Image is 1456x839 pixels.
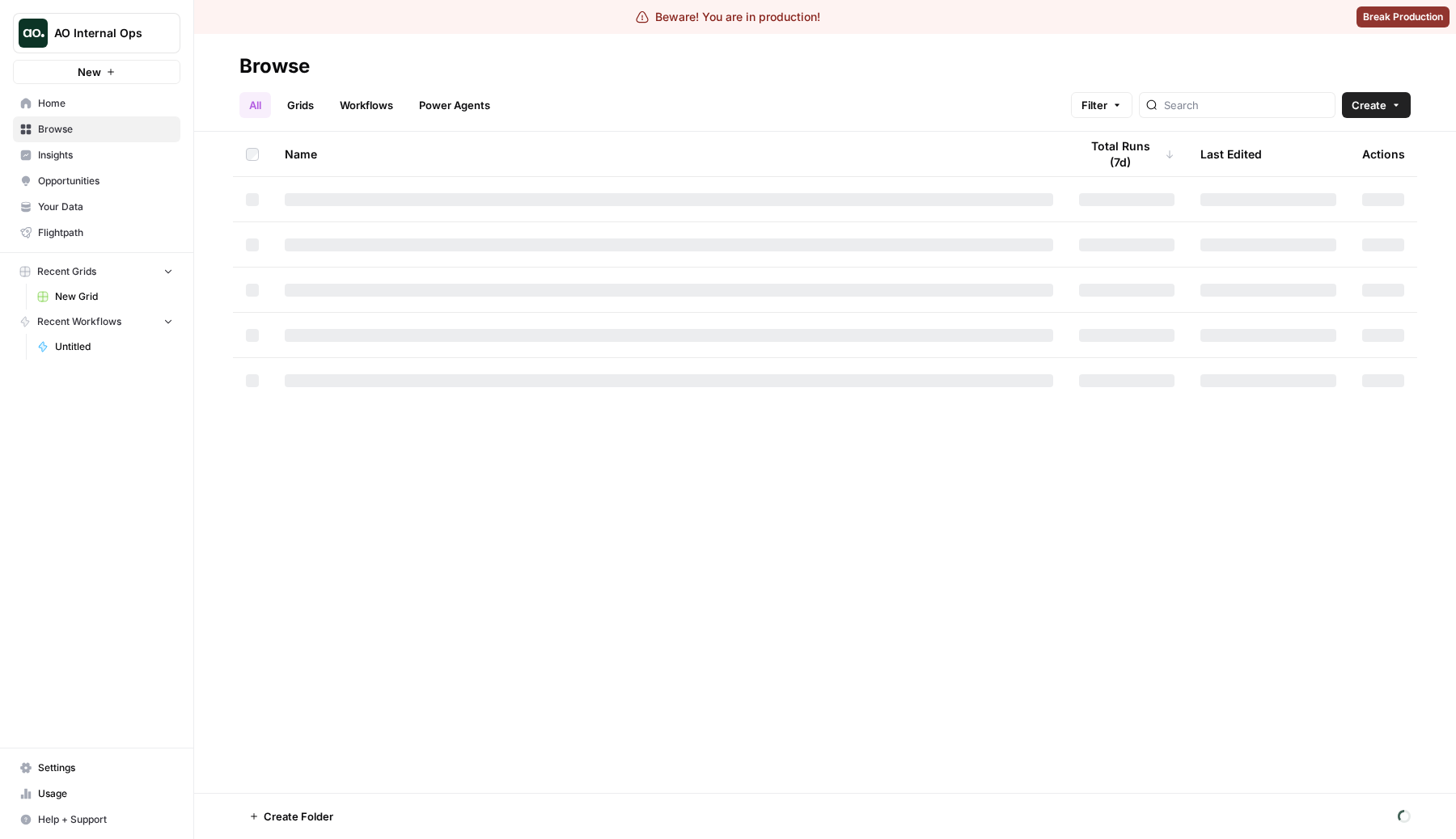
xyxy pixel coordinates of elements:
[13,13,180,53] button: Workspace: AO Internal Ops
[330,92,403,118] a: Workflows
[409,92,500,118] a: Power Agents
[13,220,180,246] a: Flightpath
[239,53,310,79] div: Browse
[636,9,820,25] div: Beware! You are in production!
[13,755,180,781] a: Settings
[13,116,180,142] a: Browse
[13,194,180,220] a: Your Data
[54,25,152,41] span: AO Internal Ops
[1342,92,1411,118] button: Create
[38,148,173,162] span: Insights
[55,289,173,304] span: New Grid
[277,92,324,118] a: Grids
[239,803,343,829] button: Create Folder
[38,226,173,240] span: Flightpath
[38,786,173,801] span: Usage
[13,259,180,284] button: Recent Grids
[13,310,180,334] button: Recent Workflows
[1079,132,1175,176] div: Total Runs (7d)
[13,781,180,807] a: Usage
[30,284,180,310] a: New Grid
[78,64,101,80] span: New
[55,339,173,354] span: Untitled
[1164,97,1328,113] input: Search
[37,314,121,329] span: Recent Workflows
[38,174,173,188] span: Opportunities
[38,761,173,775] span: Settings
[19,19,48,48] img: AO Internal Ops Logo
[30,334,180,360] a: Untitled
[1352,97,1386,113] span: Create
[38,200,173,214] span: Your Data
[13,168,180,194] a: Opportunities
[1362,132,1405,176] div: Actions
[1357,6,1450,27] button: Break Production
[1363,10,1443,24] span: Break Production
[13,60,180,84] button: New
[13,807,180,833] button: Help + Support
[239,92,271,118] a: All
[38,96,173,111] span: Home
[1081,97,1107,113] span: Filter
[38,122,173,137] span: Browse
[13,91,180,116] a: Home
[1200,132,1262,176] div: Last Edited
[1071,92,1132,118] button: Filter
[38,812,173,827] span: Help + Support
[13,142,180,168] a: Insights
[285,132,1053,176] div: Name
[37,264,96,279] span: Recent Grids
[264,808,333,824] span: Create Folder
